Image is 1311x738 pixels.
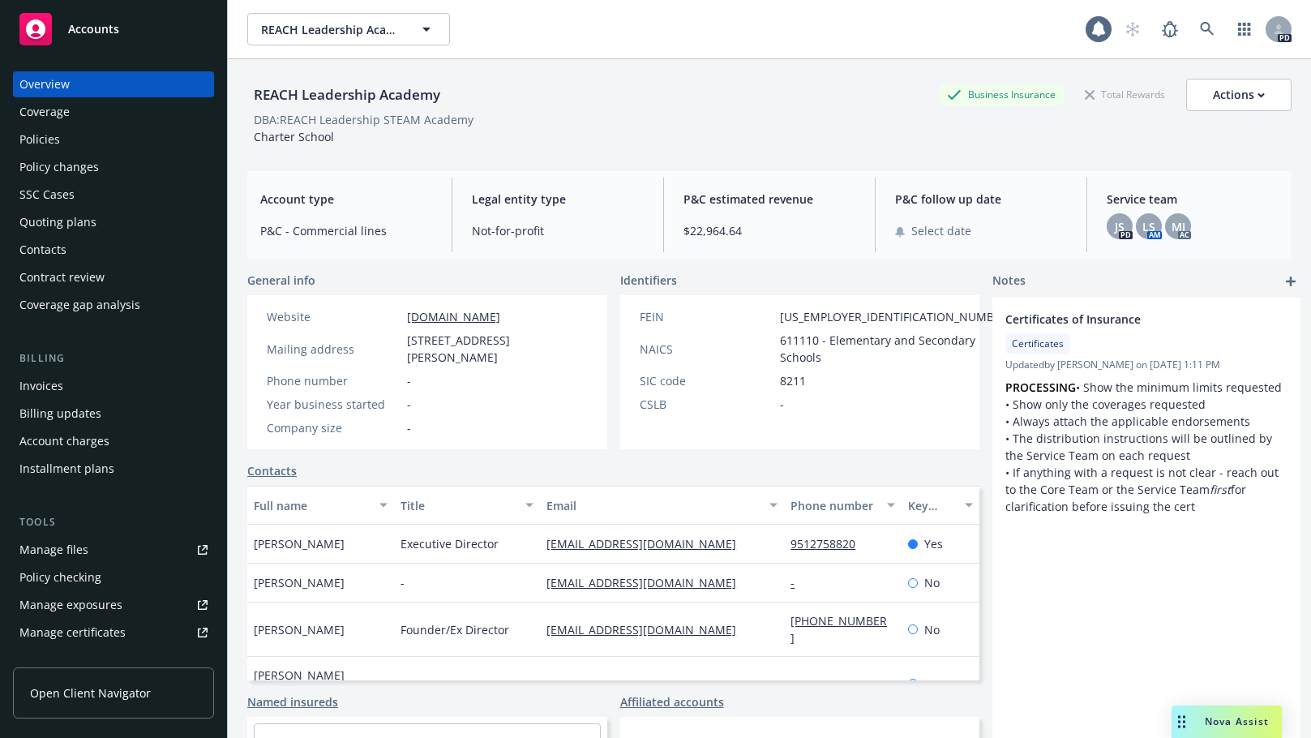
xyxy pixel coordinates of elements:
button: Key contact [902,486,979,525]
div: SSC Cases [19,182,75,208]
a: Policy changes [13,154,214,180]
button: Full name [247,486,394,525]
a: Manage certificates [13,620,214,646]
span: Open Client Navigator [30,684,151,702]
span: $22,964.64 [683,222,855,239]
div: Policy changes [19,154,99,180]
em: first [1210,482,1231,497]
div: Drag to move [1172,706,1192,738]
a: Manage exposures [13,592,214,618]
div: Account charges [19,428,109,454]
a: - [790,676,808,692]
button: Phone number [784,486,901,525]
div: DBA: REACH Leadership STEAM Academy [254,111,473,128]
span: REACH Leadership Academy [261,21,401,38]
a: Policy checking [13,564,214,590]
a: Switch app [1228,13,1261,45]
span: Charter School [254,129,334,144]
div: Policy checking [19,564,101,590]
a: Accounts [13,6,214,52]
span: - [401,574,405,591]
span: Account type [260,191,432,208]
button: Email [540,486,784,525]
div: Manage certificates [19,620,126,646]
span: [PERSON_NAME] [254,535,345,552]
a: [DOMAIN_NAME] [407,309,500,324]
span: [US_EMPLOYER_IDENTIFICATION_NUMBER] [780,308,1012,325]
span: Yes [924,535,943,552]
span: Certificates [1012,337,1064,351]
span: [PERSON_NAME] [254,621,345,638]
span: - [401,676,405,693]
div: Manage claims [19,647,101,673]
a: Named insureds [247,693,338,710]
div: SIC code [640,372,773,389]
div: Phone number [267,372,401,389]
span: Updated by [PERSON_NAME] on [DATE] 1:11 PM [1005,358,1287,372]
span: Select date [911,222,971,239]
a: 9512758820 [790,536,868,551]
a: Start snowing [1116,13,1149,45]
div: Policies [19,127,60,152]
div: Certificates of InsuranceCertificatesUpdatedby [PERSON_NAME] on [DATE] 1:11 PMPROCESSING• Show th... [992,298,1300,528]
span: [PERSON_NAME] [254,574,345,591]
div: Business Insurance [939,84,1064,105]
a: add [1281,272,1300,291]
span: - [407,419,411,436]
a: Affiliated accounts [620,693,724,710]
div: Year business started [267,396,401,413]
a: Coverage [13,99,214,125]
div: NAICS [640,341,773,358]
span: LS [1142,218,1155,235]
div: Total Rewards [1077,84,1173,105]
a: Manage files [13,537,214,563]
span: [STREET_ADDRESS][PERSON_NAME] [407,332,588,366]
div: Contract review [19,264,105,290]
a: Report a Bug [1154,13,1186,45]
div: Coverage gap analysis [19,292,140,318]
a: Account charges [13,428,214,454]
div: Coverage [19,99,70,125]
a: Search [1191,13,1223,45]
span: No [924,621,940,638]
a: Manage claims [13,647,214,673]
div: CSLB [640,396,773,413]
a: [PHONE_NUMBER] [790,613,887,646]
a: [EMAIL_ADDRESS][DOMAIN_NAME] [546,536,749,551]
a: Contacts [13,237,214,263]
span: Certificates of Insurance [1005,311,1245,328]
div: Full name [254,497,370,514]
div: Company size [267,419,401,436]
span: - [407,396,411,413]
span: MJ [1172,218,1185,235]
span: Service team [1107,191,1279,208]
span: No [924,574,940,591]
a: [EMAIL_ADDRESS][DOMAIN_NAME] [546,575,749,590]
span: JS [1115,218,1125,235]
a: Policies [13,127,214,152]
span: Identifiers [620,272,677,289]
div: Key contact [908,497,955,514]
span: Executive Director [401,535,499,552]
a: Billing updates [13,401,214,427]
span: [PERSON_NAME] [PERSON_NAME] [254,667,388,701]
div: Quoting plans [19,209,96,235]
button: REACH Leadership Academy [247,13,450,45]
div: Manage files [19,537,88,563]
a: Invoices [13,373,214,399]
div: Website [267,308,401,325]
button: Nova Assist [1172,706,1282,738]
div: Tools [13,514,214,530]
a: - [790,575,808,590]
div: Mailing address [267,341,401,358]
span: 611110 - Elementary and Secondary Schools [780,332,1012,366]
div: Actions [1213,79,1265,110]
button: Actions [1186,79,1292,111]
a: Overview [13,71,214,97]
span: Founder/Ex Director [401,621,509,638]
span: No [924,676,940,693]
span: P&C follow up date [895,191,1067,208]
a: Installment plans [13,456,214,482]
div: Phone number [790,497,876,514]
